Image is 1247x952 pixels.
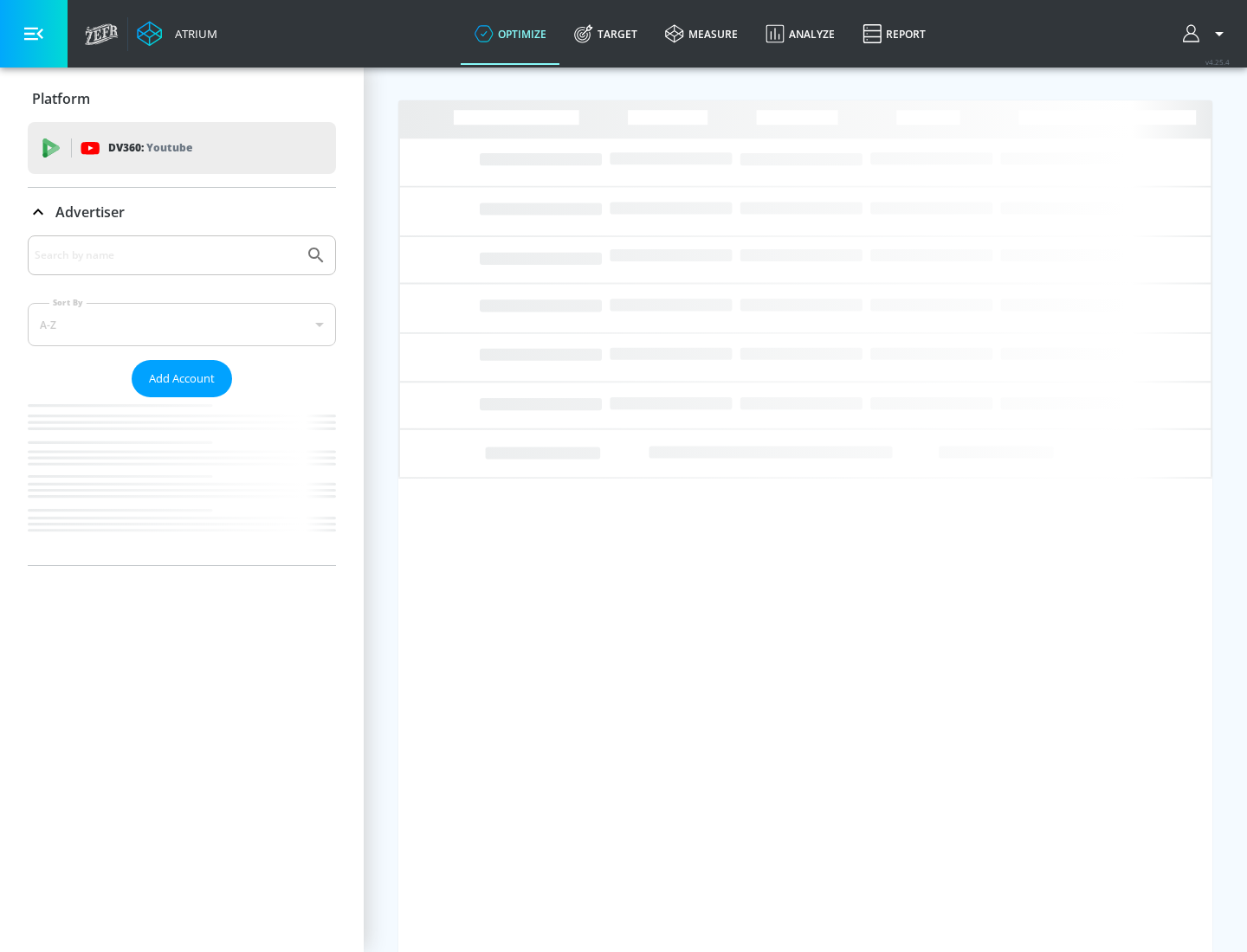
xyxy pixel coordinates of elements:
div: Advertiser [28,235,336,565]
div: DV360: Youtube [28,122,336,174]
a: measure [651,3,752,65]
div: A-Z [28,303,336,346]
p: Youtube [146,138,192,157]
a: Atrium [137,21,217,47]
nav: list of Advertiser [28,397,336,565]
a: Report [849,3,940,65]
button: Add Account [132,360,232,397]
div: Platform [28,74,336,123]
p: Platform [32,89,90,108]
input: Search by name [35,244,297,267]
a: optimize [461,3,560,65]
div: Advertiser [28,188,336,236]
a: Target [560,3,651,65]
label: Sort By [49,297,87,308]
a: Analyze [752,3,849,65]
span: v 4.25.4 [1205,57,1230,67]
p: DV360: [108,138,192,158]
span: Add Account [149,369,215,389]
div: Atrium [168,26,217,42]
p: Advertiser [55,203,125,222]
